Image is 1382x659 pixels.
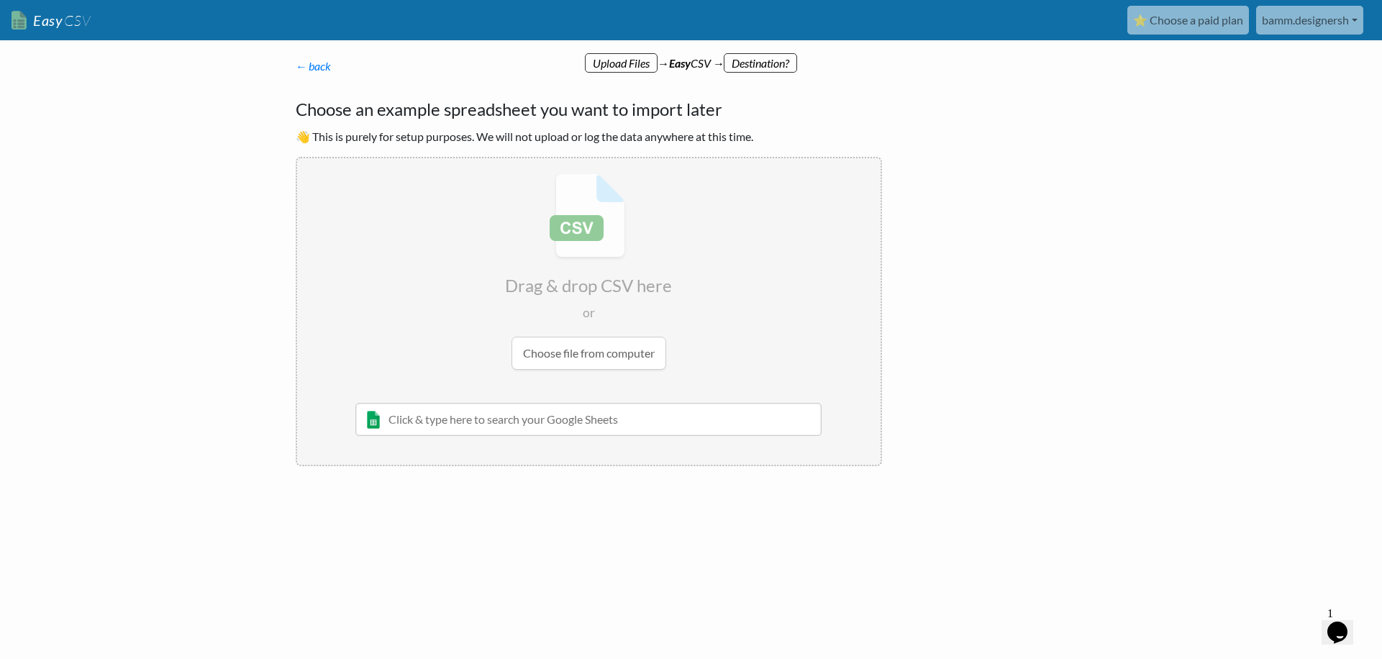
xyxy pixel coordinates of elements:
[63,12,91,29] span: CSV
[355,403,822,436] input: Click & type here to search your Google Sheets
[281,40,1101,72] div: → CSV →
[1127,6,1249,35] a: ⭐ Choose a paid plan
[296,59,332,73] a: ← back
[1256,6,1363,35] a: bamm.designersh
[1322,601,1368,645] iframe: chat widget
[12,6,91,35] a: EasyCSV
[296,128,882,145] p: 👋 This is purely for setup purposes. We will not upload or log the data anywhere at this time.
[296,96,882,122] h4: Choose an example spreadsheet you want to import later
